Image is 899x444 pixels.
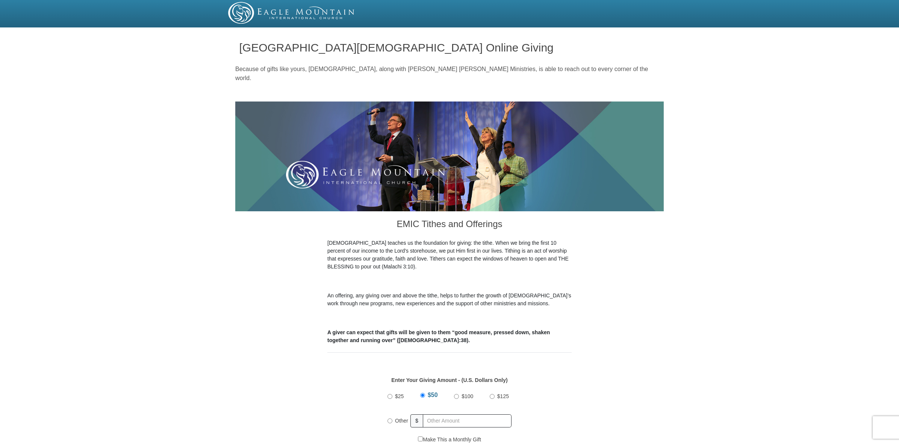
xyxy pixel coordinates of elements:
strong: Enter Your Giving Amount - (U.S. Dollars Only) [391,377,507,383]
span: $ [410,414,423,427]
h3: EMIC Tithes and Offerings [327,211,572,239]
p: [DEMOGRAPHIC_DATA] teaches us the foundation for giving: the tithe. When we bring the first 10 pe... [327,239,572,271]
img: EMIC [228,2,355,24]
span: Other [395,418,408,424]
label: Make This a Monthly Gift [418,436,481,444]
p: An offering, any giving over and above the tithe, helps to further the growth of [DEMOGRAPHIC_DAT... [327,292,572,308]
span: $125 [497,393,509,399]
span: $25 [395,393,404,399]
span: $100 [462,393,473,399]
h1: [GEOGRAPHIC_DATA][DEMOGRAPHIC_DATA] Online Giving [239,41,660,54]
input: Other Amount [423,414,512,427]
input: Make This a Monthly Gift [418,436,423,441]
span: $50 [428,392,438,398]
p: Because of gifts like yours, [DEMOGRAPHIC_DATA], along with [PERSON_NAME] [PERSON_NAME] Ministrie... [235,65,664,83]
b: A giver can expect that gifts will be given to them “good measure, pressed down, shaken together ... [327,329,550,343]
